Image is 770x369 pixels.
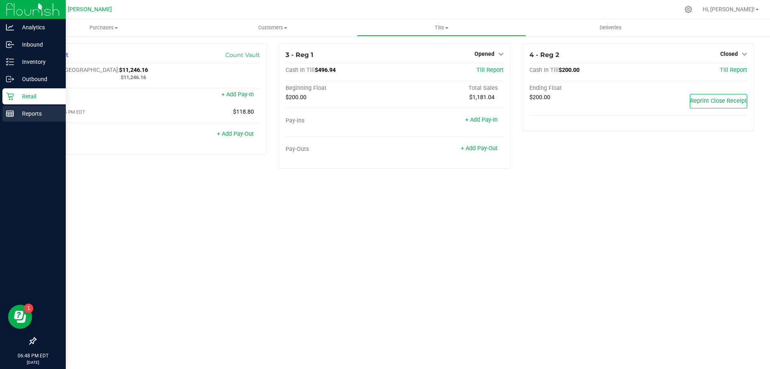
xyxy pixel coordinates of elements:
button: Reprint Close Receipt [690,94,747,108]
a: Deliveries [526,19,695,36]
p: Retail [14,92,62,101]
iframe: Resource center [8,305,32,329]
p: Inventory [14,57,62,67]
span: $11,246.16 [121,74,146,80]
div: Pay-Ins [42,92,151,99]
span: $496.94 [315,67,336,73]
div: Pay-Outs [42,131,151,139]
inline-svg: Retail [6,92,14,100]
a: + Add Pay-Out [217,130,254,137]
div: Pay-Outs [286,146,395,153]
inline-svg: Outbound [6,75,14,83]
a: Till Report [476,67,504,73]
a: Till Report [720,67,747,73]
p: Inbound [14,40,62,49]
span: $200.00 [559,67,580,73]
span: 3 - Reg 1 [286,51,313,59]
span: Tills [357,24,525,31]
div: Ending Float [529,85,638,92]
span: $200.00 [286,94,306,101]
a: Customers [188,19,357,36]
div: Beginning Float [286,85,395,92]
span: Cash In Till [529,67,559,73]
inline-svg: Inventory [6,58,14,66]
inline-svg: Analytics [6,23,14,31]
div: Manage settings [683,6,693,13]
span: Deliveries [589,24,632,31]
span: Hi, [PERSON_NAME]! [703,6,755,12]
p: 06:48 PM EDT [4,352,62,359]
span: Closed [720,51,738,57]
span: 4 - Reg 2 [529,51,559,59]
a: Tills [357,19,526,36]
span: $1,181.04 [469,94,494,101]
a: Count Vault [225,51,260,59]
span: GA1 - [PERSON_NAME] [52,6,112,13]
span: $200.00 [529,94,550,101]
span: Opened [474,51,494,57]
p: Outbound [14,74,62,84]
a: + Add Pay-In [221,91,254,98]
span: $118.80 [233,108,254,115]
a: + Add Pay-Out [461,145,498,152]
p: Analytics [14,22,62,32]
span: Cash In Till [286,67,315,73]
span: $11,246.16 [119,67,148,73]
a: Purchases [19,19,188,36]
div: Total Sales [395,85,504,92]
p: [DATE] [4,359,62,365]
p: Reports [14,109,62,118]
div: Pay-Ins [286,117,395,124]
span: Cash In [GEOGRAPHIC_DATA]: [42,67,119,73]
iframe: Resource center unread badge [24,304,33,313]
span: Customers [188,24,357,31]
inline-svg: Reports [6,110,14,118]
span: Reprint Close Receipt [690,98,747,104]
span: Purchases [19,24,188,31]
inline-svg: Inbound [6,41,14,49]
a: + Add Pay-In [465,116,498,123]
